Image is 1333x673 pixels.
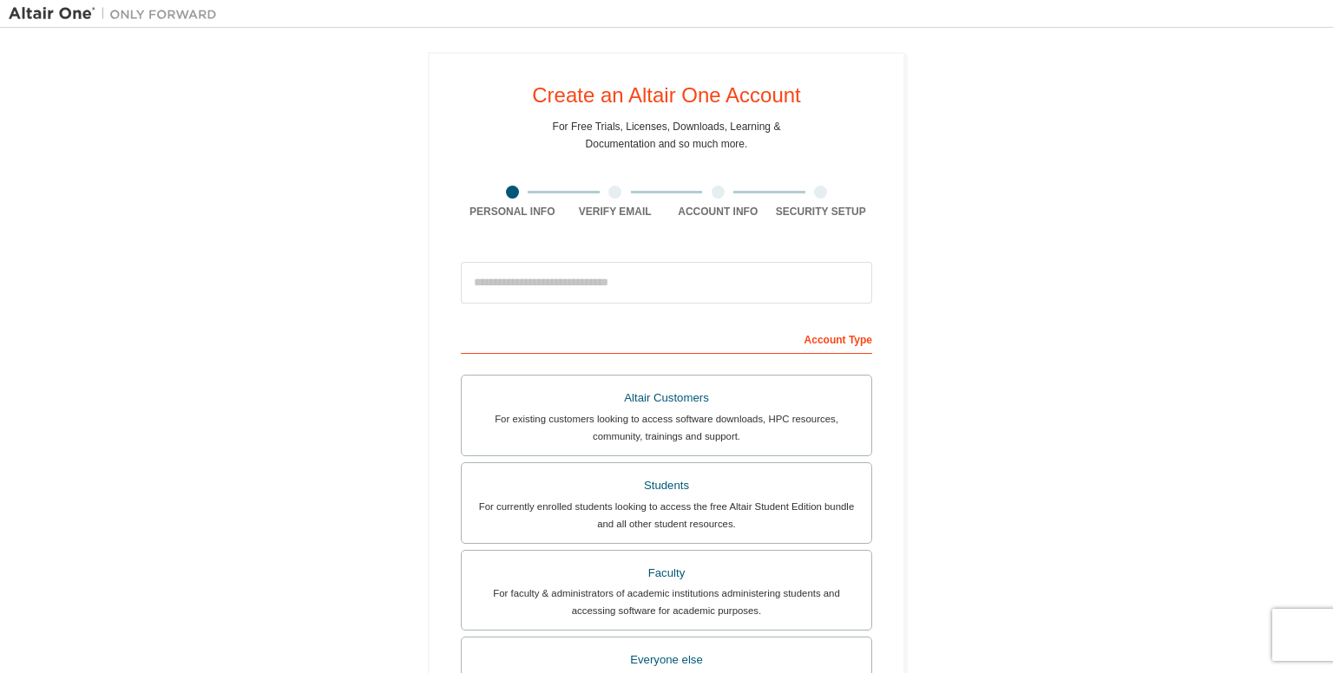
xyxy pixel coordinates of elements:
div: Account Info [666,203,770,220]
div: Faculty [472,561,861,585]
div: Altair Customers [472,386,861,410]
div: For existing customers looking to access software downloads, HPC resources, community, trainings ... [472,410,861,445]
div: Security Setup [770,203,873,220]
div: Account Type [461,323,872,354]
div: Students [472,474,861,498]
div: Everyone else [472,648,861,672]
div: For currently enrolled students looking to access the free Altair Student Edition bundle and all ... [472,498,861,533]
div: For faculty & administrators of academic institutions administering students and accessing softwa... [472,585,861,619]
div: Create an Altair One Account [532,85,801,106]
img: Altair One [9,5,226,23]
div: For Free Trials, Licenses, Downloads, Learning & Documentation and so much more. [553,118,781,153]
div: Verify Email [564,203,667,220]
div: Personal Info [461,203,564,220]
